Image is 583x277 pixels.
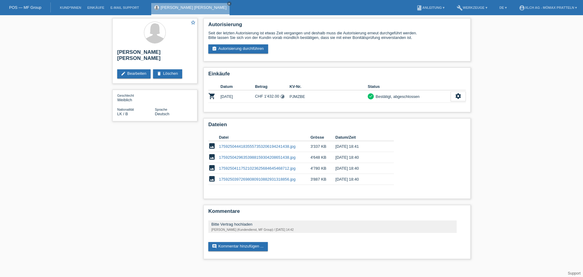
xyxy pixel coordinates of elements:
[255,83,290,90] th: Betrag
[212,244,217,249] i: comment
[516,6,580,9] a: account_circleXLCH AG - Mömax Pratteln ▾
[117,93,155,102] div: Weiblich
[220,90,255,103] td: [DATE]
[208,31,466,40] div: Seit der letzten Autorisierung ist etwas Zeit vergangen und deshalb muss die Autorisierung erneut...
[336,174,385,185] td: [DATE] 18:40
[336,163,385,174] td: [DATE] 18:40
[310,152,335,163] td: 4'648 KB
[117,49,193,64] h2: [PERSON_NAME] [PERSON_NAME]
[219,177,295,182] a: 17592503972698080910882931318856.jpg
[208,142,216,150] i: image
[219,134,310,141] th: Datei
[157,71,162,76] i: delete
[161,5,227,10] a: [PERSON_NAME] [PERSON_NAME]
[84,6,107,9] a: Einkäufe
[336,141,385,152] td: [DATE] 18:41
[208,153,216,161] i: image
[208,44,268,54] a: assignment_turned_inAutorisierung durchführen
[228,2,231,5] i: close
[219,166,295,171] a: 17592504117521023625684645468712.jpg
[9,5,41,10] a: POS — MF Group
[208,122,466,131] h2: Dateien
[190,20,196,25] i: star_border
[455,93,462,99] i: settings
[211,222,454,227] div: Bitte Vertrag hochladen
[121,71,126,76] i: edit
[457,5,463,11] i: build
[155,112,169,116] span: Deutsch
[454,6,490,9] a: buildWerkzeuge ▾
[107,6,142,9] a: E-Mail Support
[208,242,268,251] a: commentKommentar hinzufügen ...
[208,92,216,100] i: POSP00028159
[208,71,466,80] h2: Einkäufe
[416,5,422,11] i: book
[310,174,335,185] td: 3'887 KB
[117,69,151,78] a: editBearbeiten
[220,83,255,90] th: Datum
[368,83,451,90] th: Status
[369,94,373,98] i: check
[208,208,466,217] h2: Kommentare
[289,83,368,90] th: KV-Nr.
[496,6,510,9] a: DE ▾
[519,5,525,11] i: account_circle
[117,94,134,97] span: Geschlecht
[153,69,182,78] a: deleteLöschen
[57,6,84,9] a: Kund*innen
[255,90,290,103] td: CHF 1'432.00
[310,134,335,141] th: Grösse
[208,175,216,182] i: image
[190,20,196,26] a: star_border
[336,152,385,163] td: [DATE] 18:40
[310,163,335,174] td: 4'780 KB
[280,94,285,99] i: Fixe Raten - Zinsübernahme durch Kunde (12 Raten)
[289,90,368,103] td: PJMZBE
[208,164,216,171] i: image
[227,2,231,6] a: close
[155,108,167,111] span: Sprache
[212,46,217,51] i: assignment_turned_in
[208,22,466,31] h2: Autorisierung
[117,112,128,116] span: Sri Lanka / B / 03.04.2019
[374,93,420,100] div: Bestätigt, abgeschlossen
[310,141,335,152] td: 3'337 KB
[211,228,454,231] div: [PERSON_NAME] (Kundendienst, MF Group) / [DATE] 14:42
[413,6,448,9] a: bookAnleitung ▾
[117,108,134,111] span: Nationalität
[336,134,385,141] th: Datum/Zeit
[219,144,295,149] a: 17592504441835557353206194241438.jpg
[568,271,581,275] a: Support
[219,155,295,160] a: 17592504296353988159304208651438.jpg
